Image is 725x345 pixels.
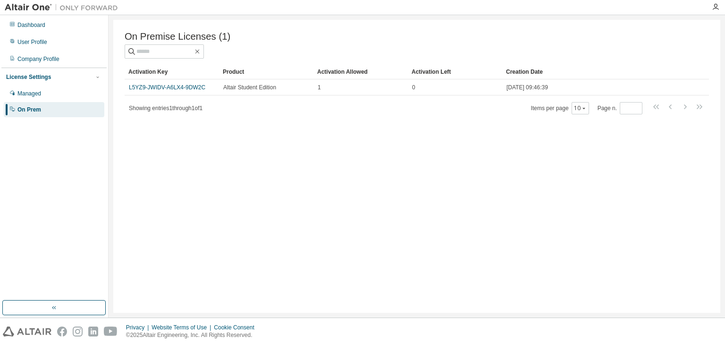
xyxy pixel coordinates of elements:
[17,90,41,97] div: Managed
[317,64,404,79] div: Activation Allowed
[126,331,260,339] p: © 2025 Altair Engineering, Inc. All Rights Reserved.
[152,324,214,331] div: Website Terms of Use
[104,327,118,336] img: youtube.svg
[129,84,205,91] a: L5YZ9-JWIDV-A6LX4-9DW2C
[17,55,59,63] div: Company Profile
[412,64,498,79] div: Activation Left
[17,38,47,46] div: User Profile
[531,102,589,114] span: Items per page
[126,324,152,331] div: Privacy
[17,106,41,113] div: On Prem
[412,84,415,91] span: 0
[223,64,310,79] div: Product
[125,31,230,42] span: On Premise Licenses (1)
[73,327,83,336] img: instagram.svg
[574,104,587,112] button: 10
[57,327,67,336] img: facebook.svg
[5,3,123,12] img: Altair One
[6,73,51,81] div: License Settings
[214,324,260,331] div: Cookie Consent
[598,102,642,114] span: Page n.
[318,84,321,91] span: 1
[223,84,276,91] span: Altair Student Edition
[128,64,215,79] div: Activation Key
[17,21,45,29] div: Dashboard
[506,64,667,79] div: Creation Date
[129,105,202,112] span: Showing entries 1 through 1 of 1
[88,327,98,336] img: linkedin.svg
[3,327,51,336] img: altair_logo.svg
[506,84,548,91] span: [DATE] 09:46:39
